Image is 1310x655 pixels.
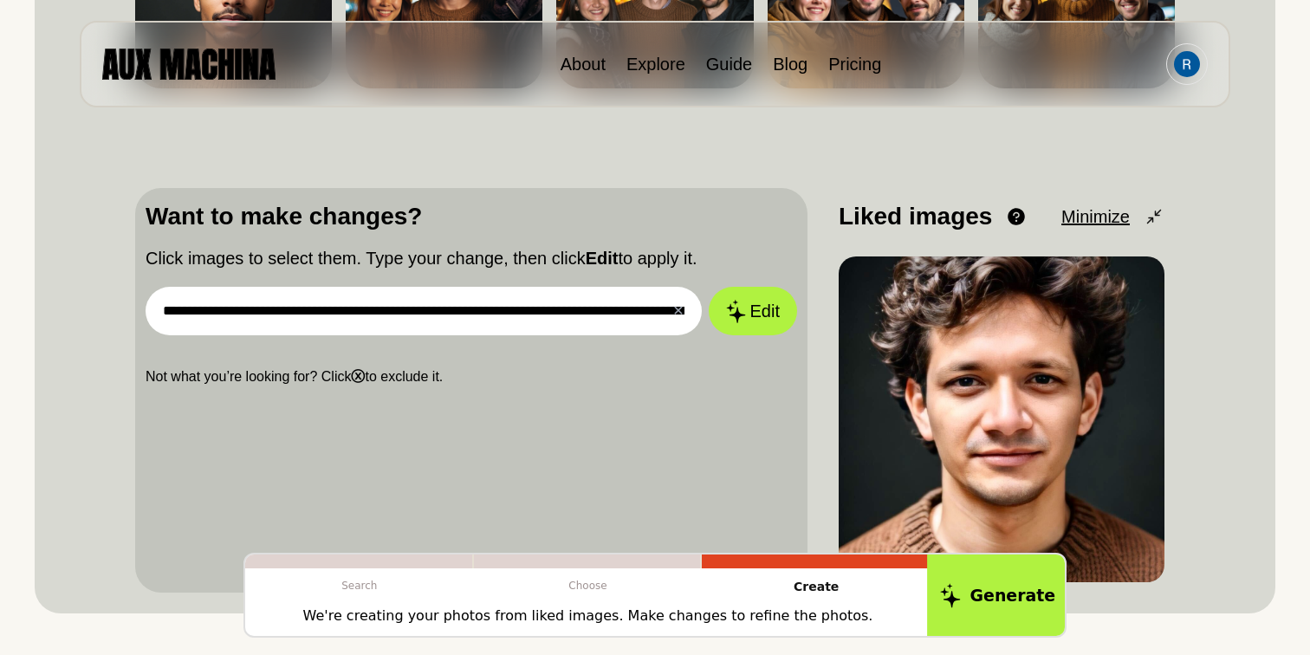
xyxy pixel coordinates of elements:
[773,55,807,74] a: Blog
[245,568,474,603] p: Search
[1061,204,1164,230] button: Minimize
[146,366,797,387] p: Not what you’re looking for? Click to exclude it.
[709,287,797,335] button: Edit
[146,245,797,271] p: Click images to select them. Type your change, then click to apply it.
[702,568,931,606] p: Create
[474,568,703,603] p: Choose
[706,55,752,74] a: Guide
[561,55,606,74] a: About
[146,198,797,235] p: Want to make changes?
[927,553,1068,639] button: Generate
[102,49,276,79] img: AUX MACHINA
[1174,51,1200,77] img: Avatar
[586,249,619,268] b: Edit
[1061,204,1130,230] span: Minimize
[828,55,881,74] a: Pricing
[839,198,992,235] p: Liked images
[672,301,684,321] button: ✕
[839,256,1164,582] img: Image
[303,606,873,626] p: We're creating your photos from liked images. Make changes to refine the photos.
[351,369,365,384] b: ⓧ
[626,55,685,74] a: Explore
